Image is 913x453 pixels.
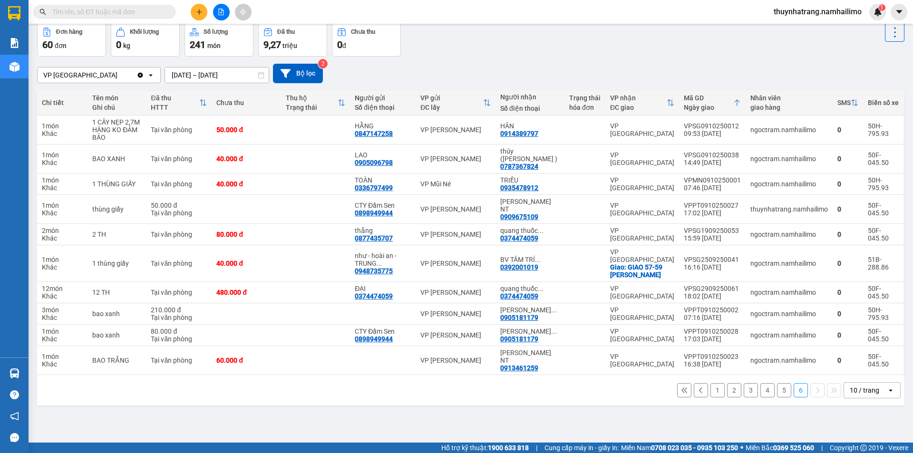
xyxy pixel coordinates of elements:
[746,443,814,453] span: Miền Bắc
[610,263,674,279] div: Giao: GIAO 57-59 CAO THẮNG
[868,227,899,242] div: 50F-045.50
[355,335,393,343] div: 0898949944
[794,383,808,397] button: 6
[750,310,828,318] div: ngoctram.namhailimo
[286,104,338,111] div: Trạng thái
[420,357,491,364] div: VP [PERSON_NAME]
[42,184,83,192] div: Khác
[684,292,741,300] div: 18:02 [DATE]
[420,310,491,318] div: VP [PERSON_NAME]
[684,328,741,335] div: VPPT0910250028
[500,234,538,242] div: 0374474059
[860,444,867,451] span: copyright
[42,234,83,242] div: Khác
[355,227,411,234] div: thắng
[92,357,141,364] div: BAO TRẮNG
[684,104,733,111] div: Ngày giao
[420,126,491,134] div: VP [PERSON_NAME]
[216,289,276,296] div: 480.000 đ
[151,104,199,111] div: HTTT
[610,94,667,102] div: VP nhận
[895,8,903,16] span: caret-down
[92,155,141,163] div: BAO XANH
[10,38,19,48] img: solution-icon
[777,383,791,397] button: 5
[500,122,560,130] div: HÂN
[750,104,828,111] div: giao hàng
[610,285,674,300] div: VP [GEOGRAPHIC_DATA]
[151,180,207,188] div: Tại văn phòng
[332,22,401,57] button: Chưa thu0đ
[420,180,491,188] div: VP Mũi Né
[213,4,230,20] button: file-add
[837,126,858,134] div: 0
[355,122,411,130] div: HẰNG
[92,205,141,213] div: thùng giấy
[536,443,537,453] span: |
[258,22,327,57] button: Đã thu9,27 triệu
[42,306,83,314] div: 3 món
[837,331,858,339] div: 0
[355,234,393,242] div: 0877435707
[868,151,899,166] div: 50F-045.50
[684,202,741,209] div: VPPT0910250027
[684,360,741,368] div: 16:38 [DATE]
[605,90,679,116] th: Toggle SortBy
[868,285,899,300] div: 50F-045.50
[500,130,538,137] div: 0914389797
[750,205,828,213] div: thuynhatrang.namhailimo
[879,4,885,11] sup: 1
[837,260,858,267] div: 0
[42,39,53,50] span: 60
[165,67,269,83] input: Select a date range.
[273,64,323,83] button: Bộ lọc
[8,6,20,20] img: logo-vxr
[185,22,253,57] button: Số lượng241món
[151,335,207,343] div: Tại văn phòng
[151,94,199,102] div: Đã thu
[42,353,83,360] div: 1 món
[837,310,858,318] div: 0
[286,94,338,102] div: Thu hộ
[42,176,83,184] div: 1 món
[52,7,165,17] input: Tìm tên, số ĐT hoặc mã đơn
[441,443,529,453] span: Hỗ trợ kỹ thuật:
[92,126,141,141] div: HÀNG KO ĐẢM BẢO
[500,213,538,221] div: 0909675109
[750,231,828,238] div: ngoctram.namhailimo
[727,383,741,397] button: 2
[191,4,207,20] button: plus
[42,159,83,166] div: Khác
[500,306,560,314] div: PHƯƠNG LIỄU NT
[500,93,560,101] div: Người nhận
[874,8,882,16] img: icon-new-feature
[151,155,207,163] div: Tại văn phòng
[500,292,538,300] div: 0374474059
[610,328,674,343] div: VP [GEOGRAPHIC_DATA]
[684,122,741,130] div: VPSG0910250012
[610,104,667,111] div: ĐC giao
[750,126,828,134] div: ngoctram.namhailimo
[621,443,738,453] span: Miền Nam
[37,22,106,57] button: Đơn hàng60đơn
[92,260,141,267] div: 1 thùng giấy
[216,180,276,188] div: 40.000 đ
[535,256,541,263] span: ...
[42,314,83,321] div: Khác
[420,94,483,102] div: VP gửi
[118,70,119,80] input: Selected VP Nha Trang.
[750,357,828,364] div: ngoctram.namhailimo
[355,285,411,292] div: ĐẠI
[868,176,899,192] div: 50H-795.93
[355,159,393,166] div: 0905096798
[684,151,741,159] div: VPSG0910250038
[420,155,491,163] div: VP [PERSON_NAME]
[123,42,130,49] span: kg
[42,256,83,263] div: 1 món
[569,104,601,111] div: hóa đơn
[355,267,393,275] div: 0948735775
[146,90,212,116] th: Toggle SortBy
[684,94,733,102] div: Mã GD
[773,444,814,452] strong: 0369 525 060
[55,42,67,49] span: đơn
